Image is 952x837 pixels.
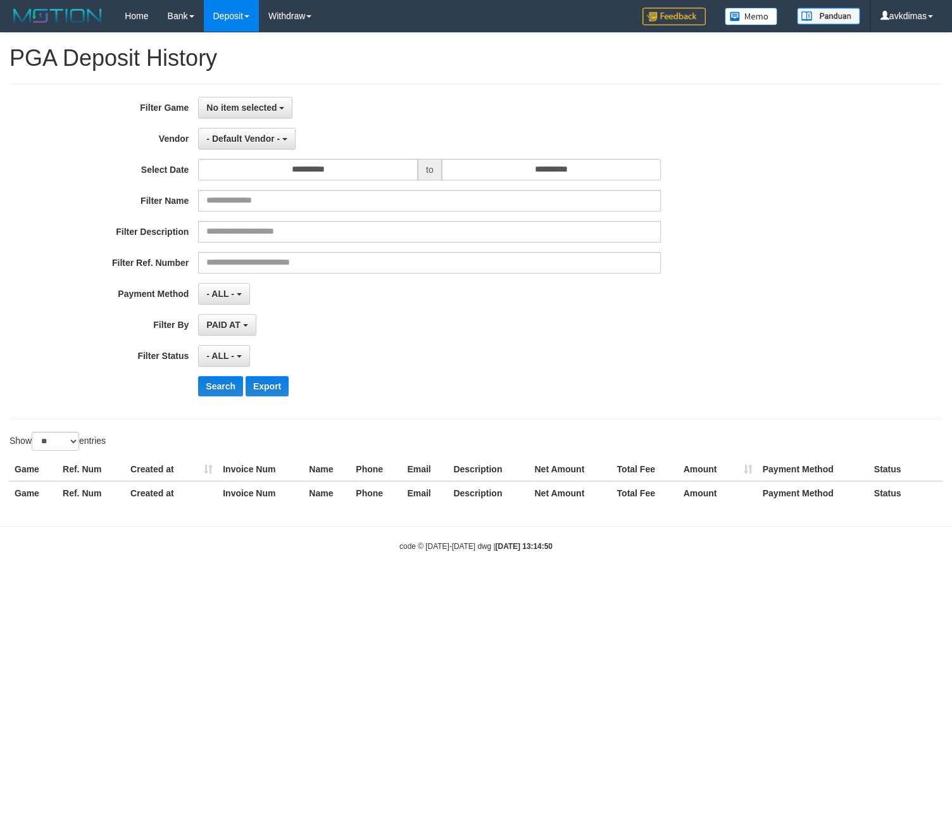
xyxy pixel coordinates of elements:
th: Created at [125,481,218,505]
th: Name [304,458,351,481]
th: Email [402,481,448,505]
th: Total Fee [612,458,679,481]
button: Search [198,376,243,396]
th: Amount [679,481,758,505]
span: - ALL - [206,289,234,299]
button: Export [246,376,289,396]
th: Phone [351,481,402,505]
label: Show entries [9,432,106,451]
img: panduan.png [797,8,860,25]
th: Amount [679,458,758,481]
select: Showentries [32,432,79,451]
button: - Default Vendor - [198,128,296,149]
th: Payment Method [758,458,869,481]
th: Email [402,458,448,481]
th: Name [304,481,351,505]
th: Net Amount [530,481,612,505]
th: Game [9,481,58,505]
th: Invoice Num [218,481,304,505]
th: Ref. Num [58,481,125,505]
img: MOTION_logo.png [9,6,106,25]
h1: PGA Deposit History [9,46,943,71]
th: Created at [125,458,218,481]
button: PAID AT [198,314,256,336]
span: to [418,159,442,180]
span: PAID AT [206,320,240,330]
small: code © [DATE]-[DATE] dwg | [399,542,553,551]
button: - ALL - [198,345,249,367]
th: Total Fee [612,481,679,505]
span: No item selected [206,103,277,113]
th: Invoice Num [218,458,304,481]
th: Ref. Num [58,458,125,481]
img: Button%20Memo.svg [725,8,778,25]
th: Phone [351,458,402,481]
th: Description [448,481,529,505]
button: No item selected [198,97,292,118]
th: Game [9,458,58,481]
button: - ALL - [198,283,249,305]
th: Status [869,458,943,481]
img: Feedback.jpg [642,8,706,25]
th: Status [869,481,943,505]
th: Net Amount [530,458,612,481]
th: Payment Method [758,481,869,505]
span: - Default Vendor - [206,134,280,144]
span: - ALL - [206,351,234,361]
th: Description [448,458,529,481]
strong: [DATE] 13:14:50 [496,542,553,551]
